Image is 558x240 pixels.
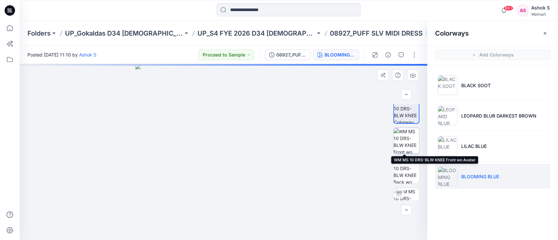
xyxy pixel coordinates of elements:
img: WM MS 10 DRS-BLW KNEE Colorway wo Avatar [394,98,419,123]
div: Walmart [531,12,550,17]
img: WM MS 10 DRS-BLW KNEE Front wo Avatar [394,128,419,153]
button: 08927_PUFF SLV MIDI DRESS [265,50,311,60]
p: LEOPARD BLUR DARKEST BROWN [461,112,536,119]
div: AS [517,5,529,16]
img: eyJhbGciOiJIUzI1NiIsImtpZCI6IjAiLCJzbHQiOiJzZXMiLCJ0eXAiOiJKV1QifQ.eyJkYXRhIjp7InR5cGUiOiJzdG9yYW... [135,64,312,240]
span: Posted [DATE] 11:10 by [27,51,96,58]
img: LILAC BLUE [438,136,457,156]
button: BLOOMING BLUE [313,50,359,60]
a: Ashok S [79,52,96,57]
a: UP_S4 FYE 2026 D34 [DEMOGRAPHIC_DATA] Dresses [197,29,315,38]
p: LILAC BLUE [461,143,487,150]
p: BLOOMING BLUE [461,173,499,180]
h2: Colorways [435,29,469,37]
img: BLOOMING BLUE [438,167,457,186]
img: LEOPARD BLUR DARKEST BROWN [438,106,457,125]
img: WM MS 10 DRS-BLW KNEE Turntable with Avatar [394,188,419,214]
div: 08927_PUFF SLV MIDI DRESS [276,51,306,58]
p: 08927_PUFF SLV MIDI DRESS [330,29,423,38]
button: 52 [425,29,446,38]
p: BLACK SOOT [461,82,491,89]
button: Details [383,50,393,60]
a: Folders [27,29,51,38]
div: Ashok S [531,4,550,12]
span: 99+ [503,6,513,11]
img: WM MS 10 DRS-BLW KNEE Back wo Avatar [394,158,419,184]
img: BLACK SOOT [438,75,457,95]
div: BLOOMING BLUE [325,51,355,58]
a: UP_Gokaldas D34 [DEMOGRAPHIC_DATA] Dresses [65,29,183,38]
